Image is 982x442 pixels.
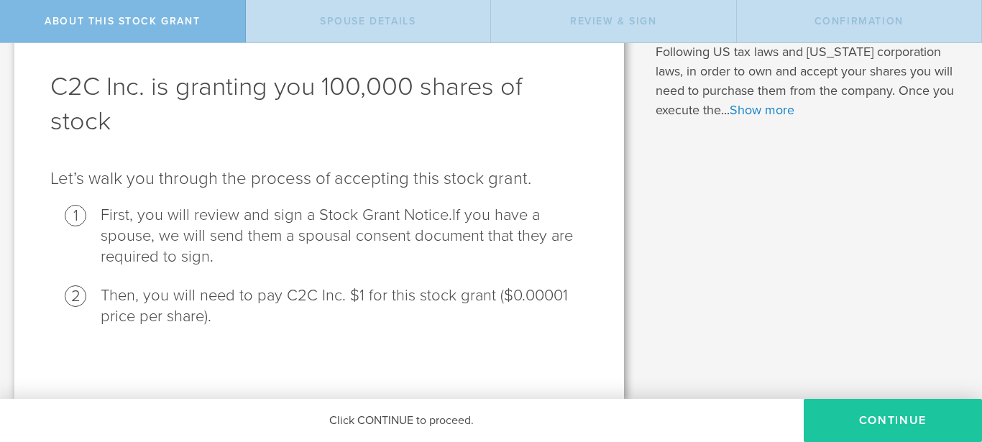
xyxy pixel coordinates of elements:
[50,70,588,139] h1: C2C Inc. is granting you 100,000 shares of stock
[101,285,588,327] li: Then, you will need to pay C2C Inc. $1 for this stock grant ($0.00001 price per share).
[656,42,960,120] p: Following US tax laws and [US_STATE] corporation laws, in order to own and accept your shares you...
[50,167,588,190] p: Let’s walk you through the process of accepting this stock grant .
[730,102,794,118] a: Show more
[101,206,573,266] span: If you have a spouse, we will send them a spousal consent document that they are required to sign.
[804,399,982,442] button: CONTINUE
[101,205,588,267] li: First, you will review and sign a Stock Grant Notice.
[570,15,657,27] span: Review & Sign
[320,15,416,27] span: Spouse Details
[45,15,200,27] span: About this stock grant
[814,15,904,27] span: Confirmation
